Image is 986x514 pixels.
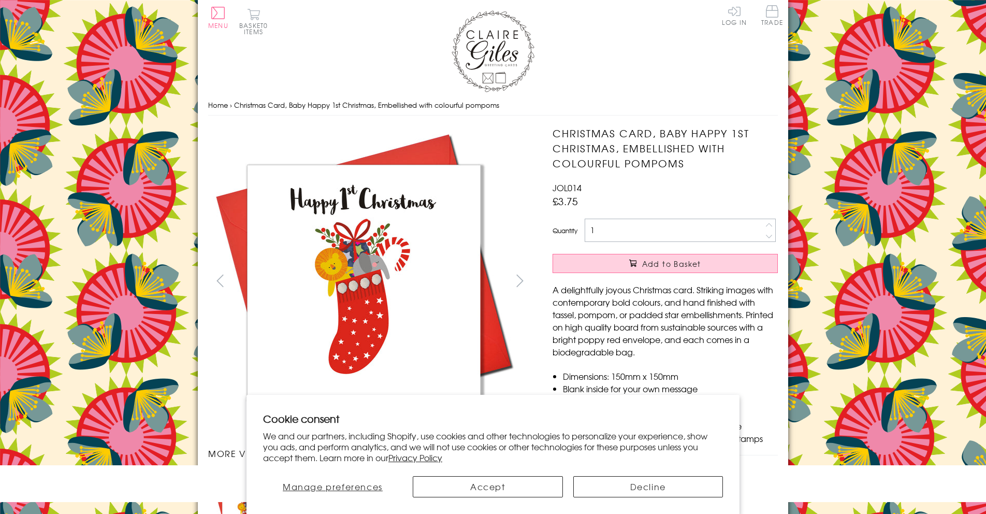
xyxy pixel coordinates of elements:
button: prev [208,269,231,292]
p: A delightfully joyous Christmas card. Striking images with contemporary bold colours, and hand fi... [553,283,778,358]
img: Claire Giles Greetings Cards [452,10,534,92]
span: Trade [761,5,783,25]
nav: breadcrumbs [208,95,778,116]
span: JOL014 [553,181,582,194]
a: Privacy Policy [388,451,442,464]
h3: More views [208,447,532,460]
img: Christmas Card, Baby Happy 1st Christmas, Embellished with colourful pompoms [208,126,519,437]
span: Add to Basket [642,259,701,269]
a: Log In [722,5,747,25]
span: 0 items [244,21,268,36]
button: Decline [573,476,723,497]
button: Basket0 items [239,8,268,35]
span: › [230,100,232,110]
a: Home [208,100,228,110]
span: Christmas Card, Baby Happy 1st Christmas, Embellished with colourful pompoms [234,100,499,110]
p: We and our partners, including Shopify, use cookies and other technologies to personalize your ex... [263,431,723,463]
img: Christmas Card, Baby Happy 1st Christmas, Embellished with colourful pompoms [532,126,843,437]
h2: Cookie consent [263,411,723,426]
h1: Christmas Card, Baby Happy 1st Christmas, Embellished with colourful pompoms [553,126,778,170]
li: Blank inside for your own message [563,382,778,395]
li: Dimensions: 150mm x 150mm [563,370,778,382]
button: Accept [413,476,563,497]
button: Manage preferences [263,476,402,497]
span: Menu [208,21,228,30]
button: Add to Basket [553,254,778,273]
a: Trade [761,5,783,27]
span: £3.75 [553,194,578,208]
button: Menu [208,7,228,28]
button: next [509,269,532,292]
span: Manage preferences [283,480,383,493]
label: Quantity [553,226,577,235]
